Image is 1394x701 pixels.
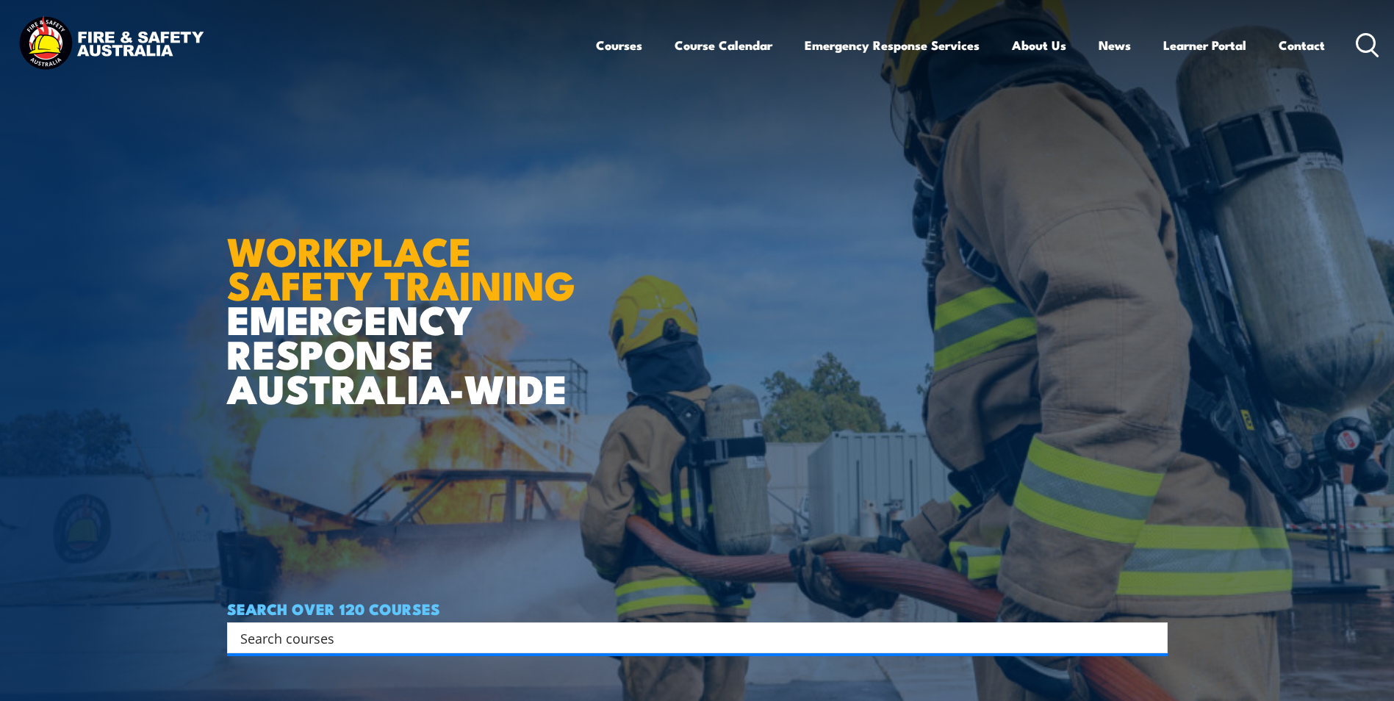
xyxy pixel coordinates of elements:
strong: WORKPLACE SAFETY TRAINING [227,219,575,314]
button: Search magnifier button [1142,628,1163,648]
a: Contact [1279,26,1325,65]
a: Courses [596,26,642,65]
a: About Us [1012,26,1066,65]
a: Emergency Response Services [805,26,980,65]
h4: SEARCH OVER 120 COURSES [227,600,1168,616]
a: Course Calendar [675,26,772,65]
a: Learner Portal [1163,26,1246,65]
h1: EMERGENCY RESPONSE AUSTRALIA-WIDE [227,196,586,405]
input: Search input [240,627,1135,649]
form: Search form [243,628,1138,648]
a: News [1099,26,1131,65]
